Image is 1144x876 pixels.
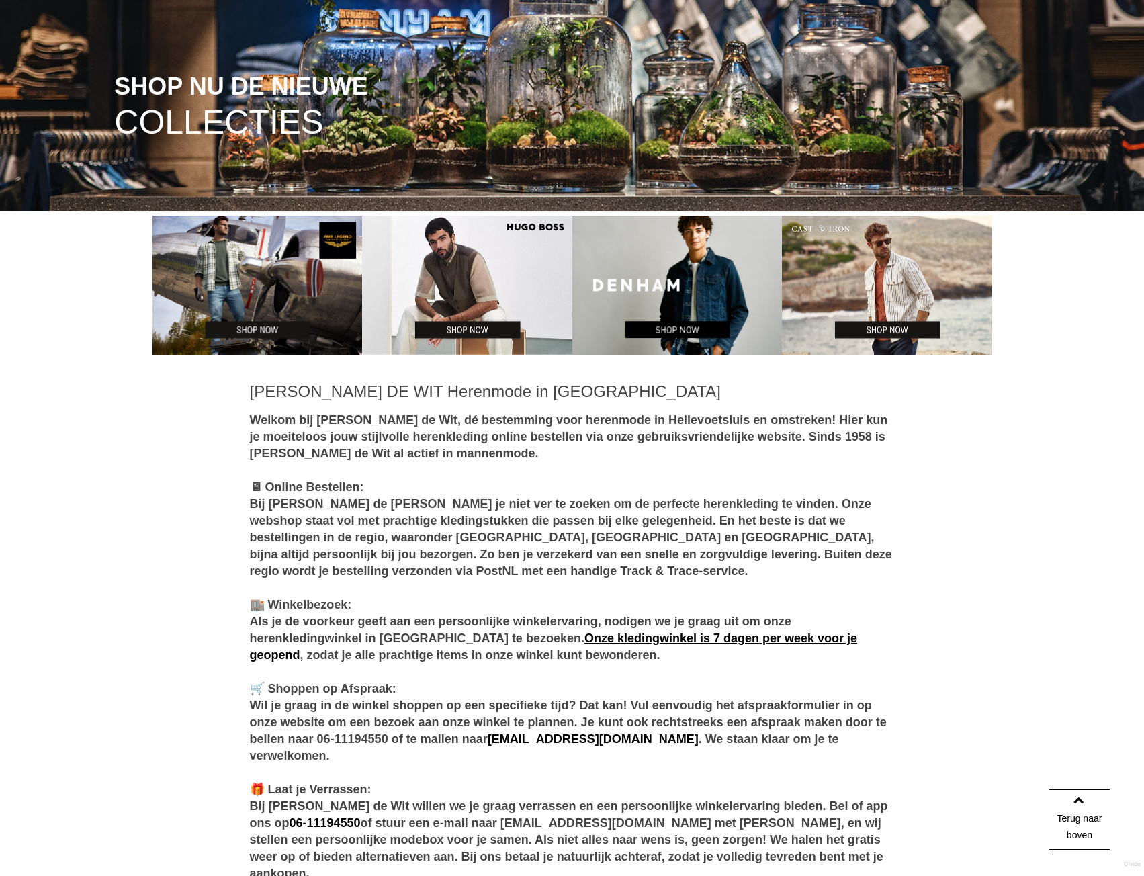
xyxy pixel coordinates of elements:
[152,216,363,355] img: PME
[1049,789,1110,850] a: Terug naar boven
[488,732,699,746] a: [EMAIL_ADDRESS][DOMAIN_NAME]
[782,216,992,355] img: Cast Iron
[114,105,323,140] span: COLLECTIES
[250,382,895,402] h1: [PERSON_NAME] DE WIT Herenmode in [GEOGRAPHIC_DATA]
[1124,856,1141,873] a: Divide
[290,816,361,830] a: 06-11194550
[572,216,783,355] img: Denham
[362,216,572,355] img: Hugo Boss
[114,74,367,99] span: SHOP NU DE NIEUWE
